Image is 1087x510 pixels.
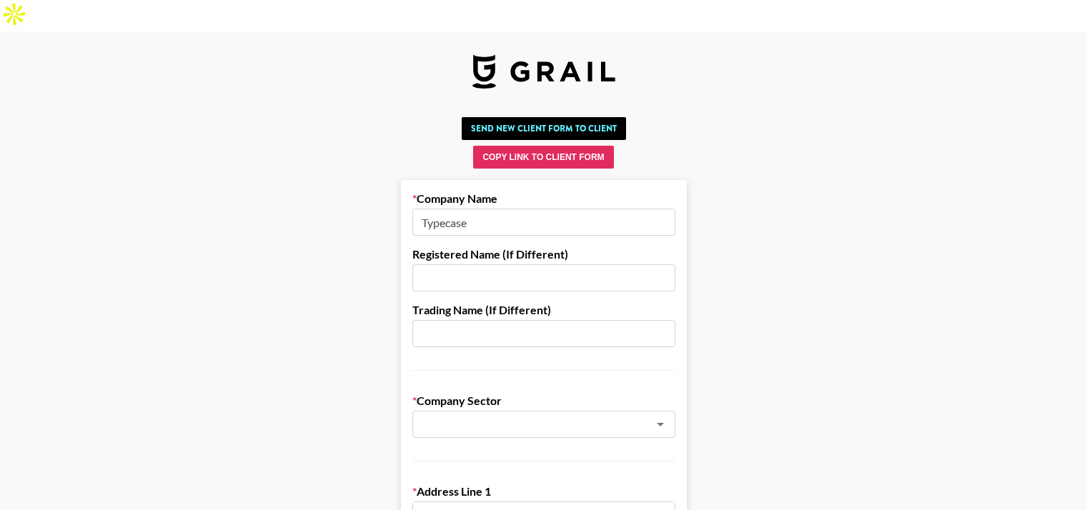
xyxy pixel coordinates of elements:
[473,146,613,169] button: Copy Link to Client Form
[412,247,675,261] label: Registered Name (If Different)
[412,191,675,206] label: Company Name
[412,303,675,317] label: Trading Name (If Different)
[412,484,675,499] label: Address Line 1
[472,54,615,89] img: Grail Talent Logo
[650,414,670,434] button: Open
[462,117,626,140] button: Send New Client Form to Client
[412,394,675,408] label: Company Sector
